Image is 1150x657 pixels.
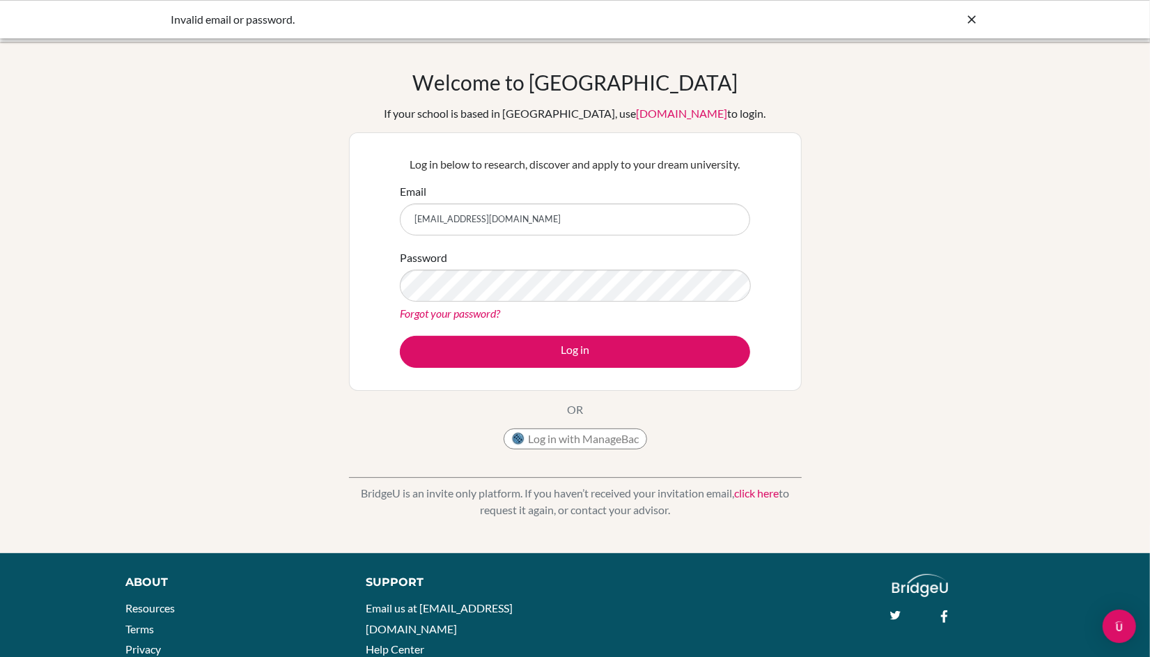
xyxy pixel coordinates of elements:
a: [DOMAIN_NAME] [637,107,728,120]
label: Password [400,249,447,266]
div: About [125,574,334,591]
div: If your school is based in [GEOGRAPHIC_DATA], use to login. [384,105,766,122]
h1: Welcome to [GEOGRAPHIC_DATA] [412,70,738,95]
a: Forgot your password? [400,307,500,320]
div: Invalid email or password. [171,11,770,28]
a: Terms [125,622,154,635]
a: Help Center [366,642,424,656]
p: Log in below to research, discover and apply to your dream university. [400,156,750,173]
label: Email [400,183,426,200]
button: Log in [400,336,750,368]
p: BridgeU is an invite only platform. If you haven’t received your invitation email, to request it ... [349,485,802,518]
a: Privacy [125,642,161,656]
div: Support [366,574,560,591]
a: Resources [125,601,175,615]
img: logo_white@2x-f4f0deed5e89b7ecb1c2cc34c3e3d731f90f0f143d5ea2071677605dd97b5244.png [892,574,949,597]
div: Open Intercom Messenger [1103,610,1136,643]
a: click here [734,486,779,500]
a: Email us at [EMAIL_ADDRESS][DOMAIN_NAME] [366,601,513,635]
p: OR [567,401,583,418]
button: Log in with ManageBac [504,428,647,449]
